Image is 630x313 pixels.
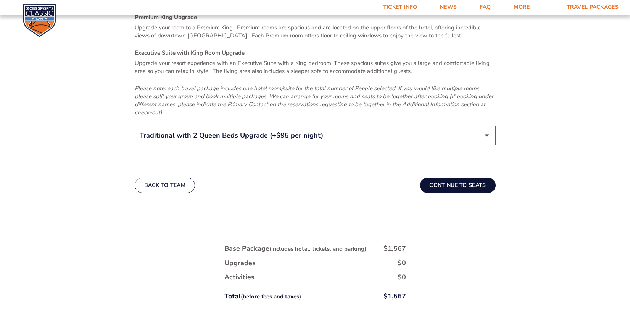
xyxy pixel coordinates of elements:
img: CBS Sports Classic [23,4,56,37]
div: $1,567 [383,244,406,253]
div: Upgrades [224,258,256,268]
div: $0 [398,258,406,268]
div: $1,567 [383,292,406,301]
button: Continue To Seats [420,178,495,193]
div: Total [224,292,301,301]
em: Please note: each travel package includes one hotel room/suite for the total number of People sel... [135,84,493,116]
h4: Executive Suite with King Room Upgrade [135,49,496,57]
div: $0 [398,272,406,282]
small: (includes hotel, tickets, and parking) [269,245,366,253]
button: Back To Team [135,178,195,193]
small: (before fees and taxes) [241,293,301,300]
h4: Premium King Upgrade [135,13,496,21]
p: Upgrade your resort experience with an Executive Suite with a King bedroom. These spacious suites... [135,59,496,75]
p: Upgrade your room to a Premium King. Premium rooms are spacious and are located on the upper floo... [135,24,496,40]
div: Activities [224,272,255,282]
div: Base Package [224,244,366,253]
